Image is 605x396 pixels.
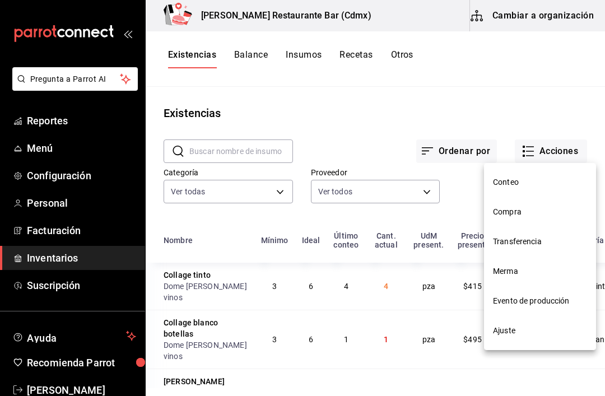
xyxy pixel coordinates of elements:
span: Merma [493,265,587,277]
span: Conteo [493,176,587,188]
span: Ajuste [493,325,587,337]
span: Compra [493,206,587,218]
span: Transferencia [493,236,587,248]
span: Evento de producción [493,295,587,307]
